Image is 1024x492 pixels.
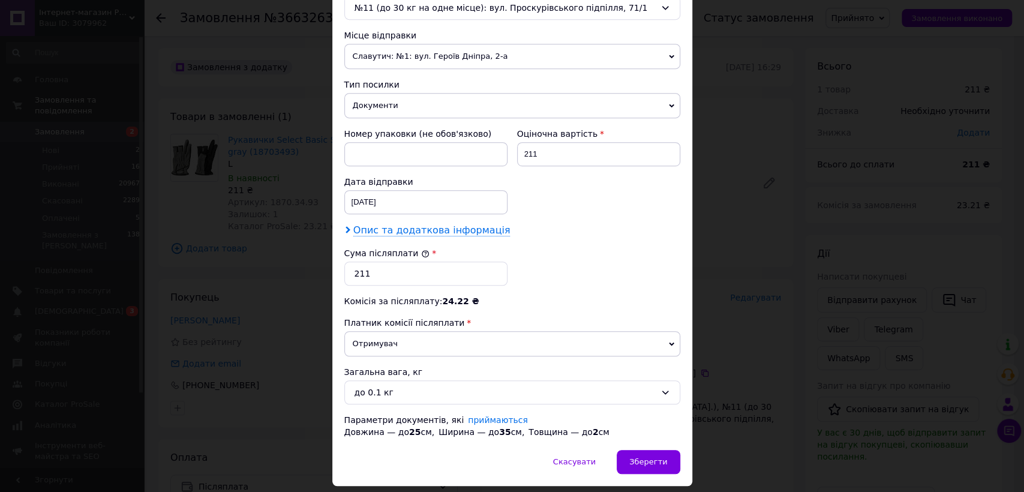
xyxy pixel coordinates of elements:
div: Параметри документів, які Довжина — до см, Ширина — до см, Товщина — до см [344,414,680,438]
span: 35 [499,427,511,437]
label: Сума післяплати [344,248,430,258]
span: Опис та додаткова інформація [353,224,511,236]
span: Документи [344,93,680,118]
span: Зберегти [629,457,667,466]
span: Славутич: №1: вул. Героїв Дніпра, 2-а [344,44,680,69]
div: до 0.1 кг [355,386,656,399]
a: приймаються [468,415,528,425]
div: Оціночна вартість [517,128,680,140]
span: 24.22 ₴ [442,296,479,306]
span: Платник комісії післяплати [344,318,465,328]
span: Отримувач [344,331,680,356]
div: Загальна вага, кг [344,366,680,378]
div: Комісія за післяплату: [344,295,680,307]
span: Скасувати [553,457,596,466]
span: Тип посилки [344,80,400,89]
span: 25 [409,427,421,437]
span: Місце відправки [344,31,417,40]
div: Номер упаковки (не обов'язково) [344,128,508,140]
div: Дата відправки [344,176,508,188]
span: 2 [593,427,599,437]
